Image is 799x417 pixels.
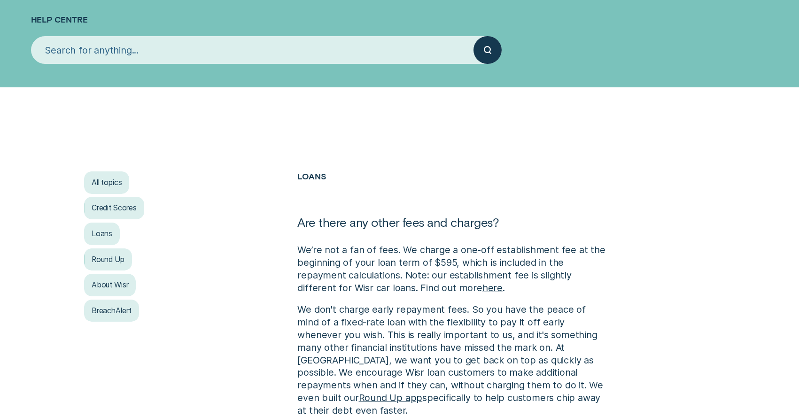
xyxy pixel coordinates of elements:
a: Round Up app [359,392,423,403]
input: Search for anything... [31,36,474,64]
h1: Are there any other fees and charges? [297,215,608,244]
a: Round Up [84,248,132,271]
a: All topics [84,171,129,194]
p: We don't charge early repayment fees. So you have the peace of mind of a fixed-rate loan with the... [297,303,608,417]
a: About Wisr [84,274,136,296]
button: Submit your search query. [473,36,502,64]
a: Credit Scores [84,197,144,219]
p: We’re not a fan of fees. We charge a one-off establishment fee at the beginning of your loan term... [297,244,608,294]
a: Loans [84,223,120,245]
a: BreachAlert [84,300,139,322]
h2: Loans [297,171,608,215]
a: here [482,282,503,293]
a: Loans [297,171,326,181]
